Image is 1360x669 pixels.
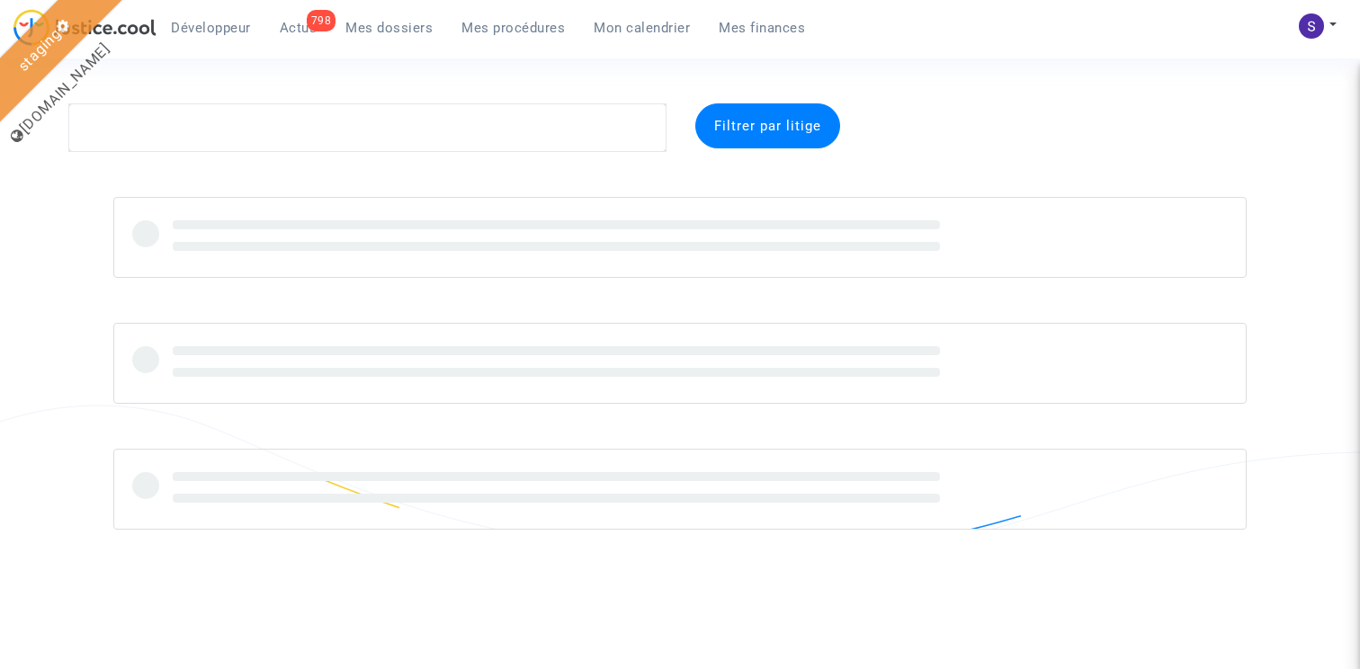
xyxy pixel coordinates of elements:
[280,20,318,36] span: Actus
[447,14,579,41] a: Mes procédures
[461,20,565,36] span: Mes procédures
[345,20,433,36] span: Mes dossiers
[714,118,821,134] span: Filtrer par litige
[579,14,704,41] a: Mon calendrier
[171,20,251,36] span: Développeur
[265,14,332,41] a: 798Actus
[1299,13,1324,39] img: AATXAJzXWKNfJAvGAIGHdyY_gcMIbvvELmlruU_jnevN=s96-c
[13,9,157,46] img: jc-logo.svg
[704,14,819,41] a: Mes finances
[157,14,265,41] a: Développeur
[331,14,447,41] a: Mes dossiers
[14,24,65,75] a: staging
[719,20,805,36] span: Mes finances
[307,10,336,31] div: 798
[594,20,690,36] span: Mon calendrier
